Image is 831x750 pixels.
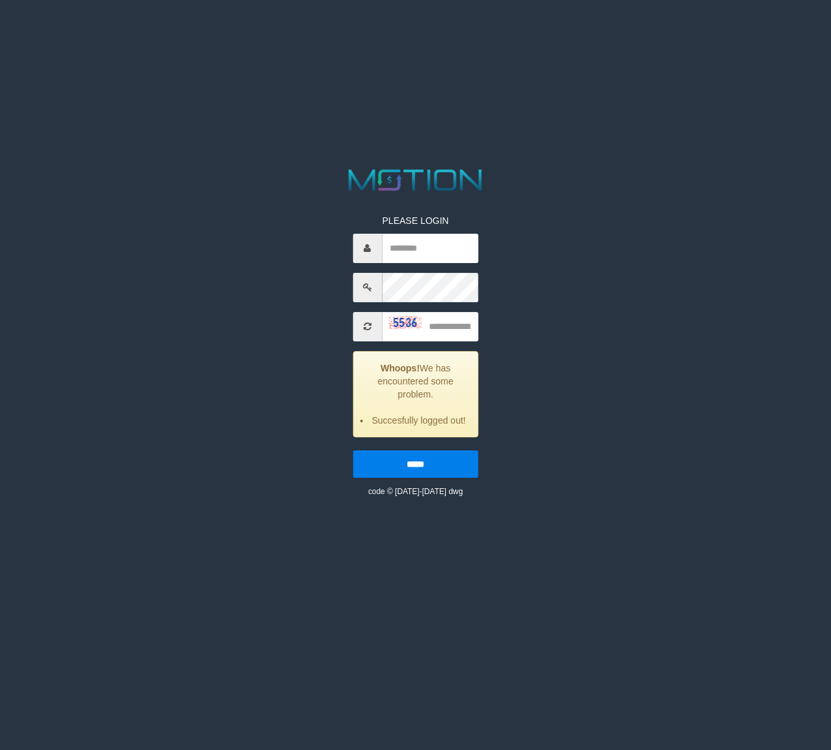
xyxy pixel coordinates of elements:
strong: Whoops! [381,363,420,373]
li: Succesfully logged out! [369,414,467,427]
div: We has encountered some problem. [353,351,478,437]
small: code © [DATE]-[DATE] dwg [368,487,463,496]
img: captcha [388,316,421,329]
p: PLEASE LOGIN [353,214,478,227]
img: MOTION_logo.png [343,166,488,195]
